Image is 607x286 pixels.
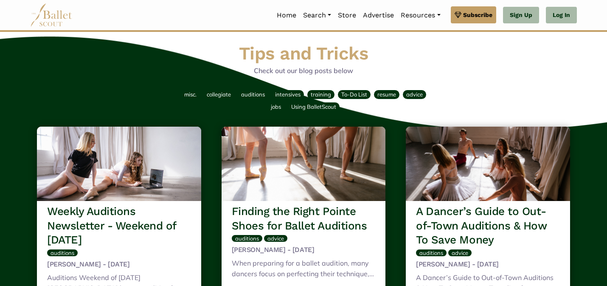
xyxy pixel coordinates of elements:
[463,10,492,20] span: Subscribe
[275,91,301,98] span: intensives
[232,258,376,281] div: When preparing for a ballet audition, many dancers focus on perfecting their technique, refining ...
[311,91,331,98] span: training
[360,6,397,24] a: Advertise
[291,103,336,110] span: Using BalletScout
[419,249,443,256] span: auditions
[47,204,191,247] h3: Weekly Auditions Newsletter - Weekend of [DATE]
[300,6,334,24] a: Search
[416,260,560,269] h5: [PERSON_NAME] - [DATE]
[51,249,74,256] span: auditions
[334,6,360,24] a: Store
[455,10,461,20] img: gem.svg
[267,235,284,242] span: advice
[47,260,191,269] h5: [PERSON_NAME] - [DATE]
[273,6,300,24] a: Home
[184,91,197,98] span: misc.
[232,204,376,233] h3: Finding the Right Pointe Shoes for Ballet Auditions
[503,7,539,24] a: Sign Up
[452,249,468,256] span: advice
[37,127,201,201] img: header_image.img
[416,204,560,247] h3: A Dancer’s Guide to Out-of-Town Auditions & How To Save Money
[341,91,367,98] span: To-Do List
[406,127,570,201] img: header_image.img
[241,91,265,98] span: auditions
[406,91,423,98] span: advice
[232,246,376,255] h5: [PERSON_NAME] - [DATE]
[34,65,573,76] p: Check out our blog posts below
[377,91,396,98] span: resume
[397,6,444,24] a: Resources
[235,235,259,242] span: auditions
[271,103,281,110] span: jobs
[34,42,573,65] h1: Tips and Tricks
[451,6,496,23] a: Subscribe
[222,127,386,201] img: header_image.img
[546,7,577,24] a: Log In
[207,91,231,98] span: collegiate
